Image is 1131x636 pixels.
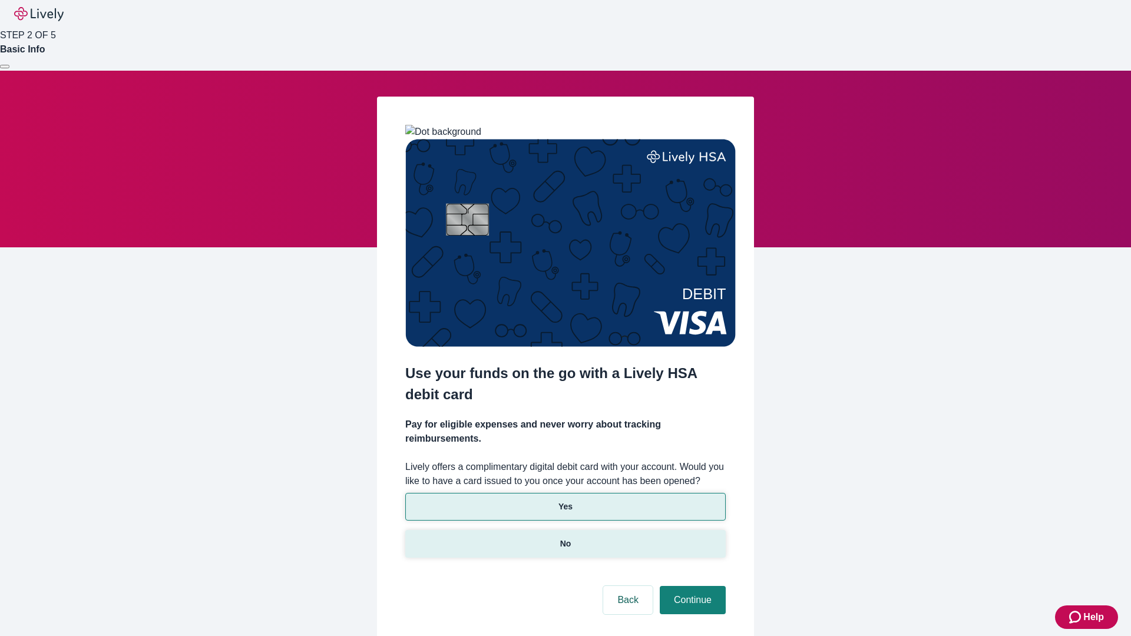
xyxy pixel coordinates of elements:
[1083,610,1104,624] span: Help
[560,538,571,550] p: No
[405,125,481,139] img: Dot background
[405,530,726,558] button: No
[405,493,726,521] button: Yes
[405,418,726,446] h4: Pay for eligible expenses and never worry about tracking reimbursements.
[405,460,726,488] label: Lively offers a complimentary digital debit card with your account. Would you like to have a card...
[660,586,726,614] button: Continue
[1069,610,1083,624] svg: Zendesk support icon
[405,363,726,405] h2: Use your funds on the go with a Lively HSA debit card
[1055,605,1118,629] button: Zendesk support iconHelp
[603,586,653,614] button: Back
[14,7,64,21] img: Lively
[405,139,736,347] img: Debit card
[558,501,573,513] p: Yes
